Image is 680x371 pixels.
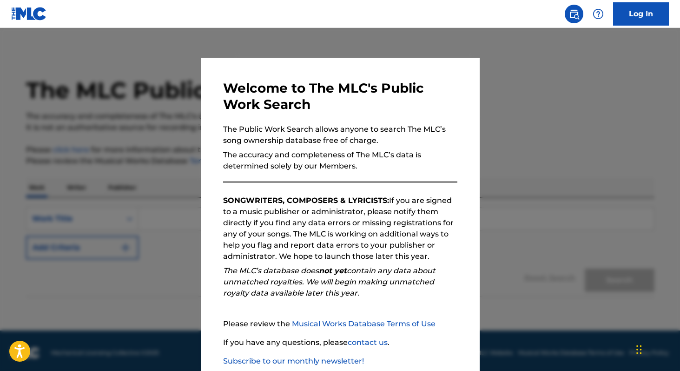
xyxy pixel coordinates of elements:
div: Help [589,5,607,23]
strong: SONGWRITERS, COMPOSERS & LYRICISTS: [223,196,389,205]
p: If you are signed to a music publisher or administrator, please notify them directly if you find ... [223,195,457,262]
a: contact us [348,338,388,347]
a: Public Search [565,5,583,23]
p: The Public Work Search allows anyone to search The MLC’s song ownership database free of charge. [223,124,457,146]
iframe: Chat Widget [634,326,680,371]
a: Subscribe to our monthly newsletter! [223,357,364,365]
p: Please review the [223,318,457,330]
p: The accuracy and completeness of The MLC’s data is determined solely by our Members. [223,149,457,172]
img: search [568,8,580,20]
p: If you have any questions, please . [223,337,457,348]
img: MLC Logo [11,7,47,20]
strong: not yet [319,266,347,275]
em: The MLC’s database does contain any data about unmatched royalties. We will begin making unmatche... [223,266,436,297]
h3: Welcome to The MLC's Public Work Search [223,80,457,113]
a: Musical Works Database Terms of Use [292,319,436,328]
img: help [593,8,604,20]
a: Log In [613,2,669,26]
div: Drag [636,336,642,364]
